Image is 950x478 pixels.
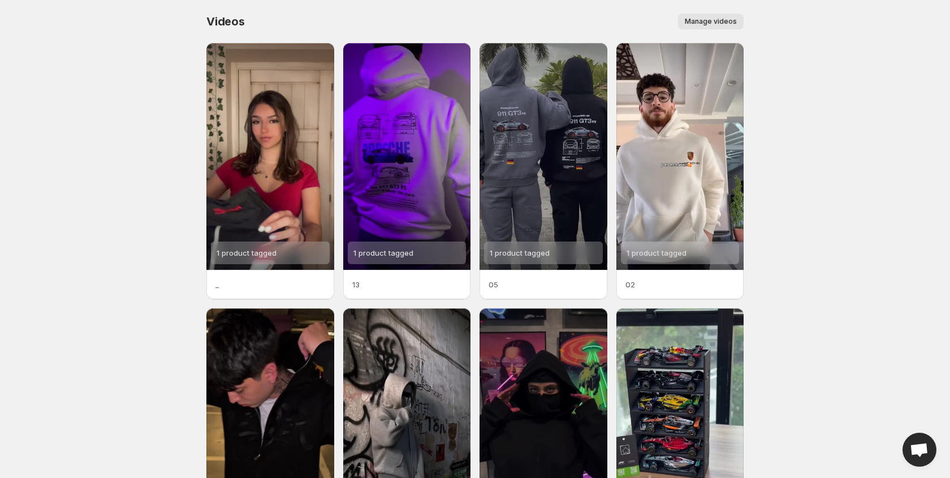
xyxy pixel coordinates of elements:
[217,248,277,257] span: 1 product tagged
[353,248,413,257] span: 1 product tagged
[352,279,462,290] p: 13
[490,248,550,257] span: 1 product tagged
[685,17,737,26] span: Manage videos
[625,279,735,290] p: 02
[215,279,325,290] p: _
[627,248,686,257] span: 1 product tagged
[902,433,936,467] div: Open chat
[678,14,744,29] button: Manage videos
[489,279,598,290] p: 05
[206,15,245,28] span: Videos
